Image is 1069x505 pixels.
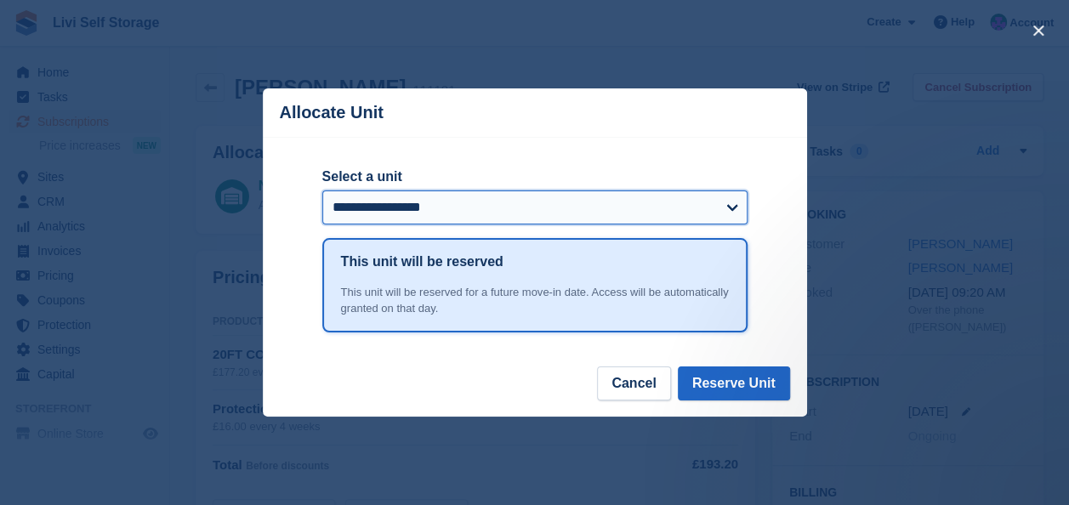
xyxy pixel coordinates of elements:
label: Select a unit [322,167,748,187]
p: Allocate Unit [280,103,384,122]
button: Reserve Unit [678,366,790,400]
h1: This unit will be reserved [341,252,503,272]
div: This unit will be reserved for a future move-in date. Access will be automatically granted on tha... [341,284,729,317]
button: close [1025,17,1052,44]
button: Cancel [597,366,670,400]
